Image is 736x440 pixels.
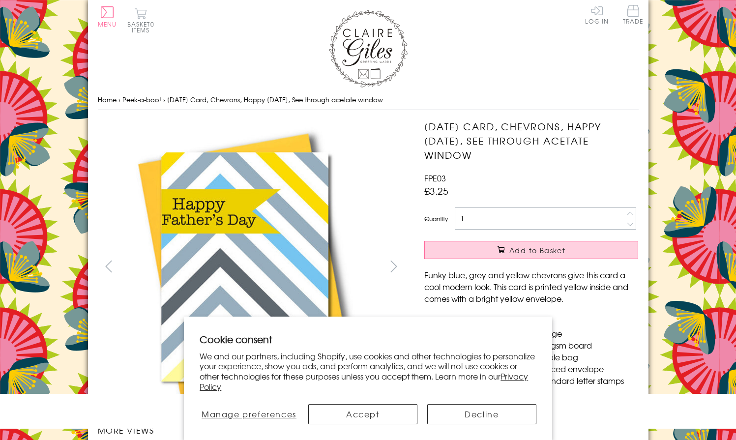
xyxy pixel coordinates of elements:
button: Decline [427,404,536,424]
label: Quantity [424,214,448,223]
h2: Cookie consent [200,332,536,346]
span: Trade [623,5,644,24]
nav: breadcrumbs [98,90,639,110]
span: FPE03 [424,172,446,184]
button: prev [98,255,120,277]
h1: [DATE] Card, Chevrons, Happy [DATE], See through acetate window [424,119,638,162]
span: › [163,95,165,104]
a: Trade [623,5,644,26]
span: 0 items [132,20,154,34]
button: Basket0 items [127,8,154,33]
p: Funky blue, grey and yellow chevrons give this card a cool modern look. This card is printed yell... [424,269,638,304]
button: Manage preferences [200,404,298,424]
span: Manage preferences [202,408,296,420]
button: Menu [98,6,117,27]
a: Log In [585,5,609,24]
img: Father's Day Card, Chevrons, Happy Father's Day, See through acetate window [405,119,700,414]
button: Add to Basket [424,241,638,259]
p: We and our partners, including Shopify, use cookies and other technologies to personalize your ex... [200,351,536,392]
a: Privacy Policy [200,370,528,392]
a: Home [98,95,117,104]
span: [DATE] Card, Chevrons, Happy [DATE], See through acetate window [167,95,383,104]
span: Add to Basket [509,245,565,255]
h3: More views [98,424,405,436]
a: Peek-a-boo! [122,95,161,104]
li: Dimensions: 160mm x 120mm [434,316,638,327]
span: Menu [98,20,117,29]
span: £3.25 [424,184,448,198]
button: next [383,255,405,277]
img: Father's Day Card, Chevrons, Happy Father's Day, See through acetate window [97,119,392,414]
button: Accept [308,404,417,424]
img: Claire Giles Greetings Cards [329,10,408,88]
span: › [118,95,120,104]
